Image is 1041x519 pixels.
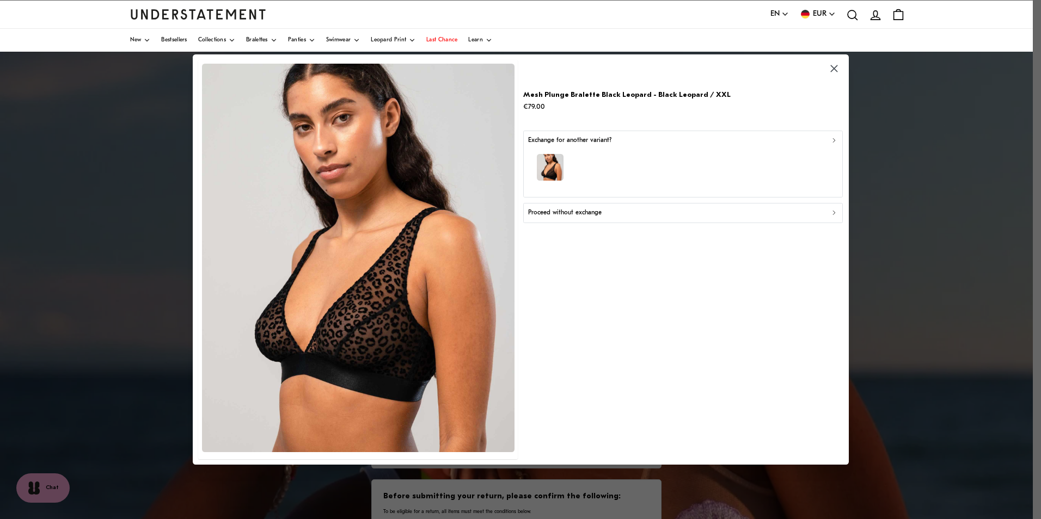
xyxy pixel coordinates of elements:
[161,38,187,43] span: Bestsellers
[371,29,415,52] a: Leopard Print
[523,101,731,113] p: €79.00
[246,29,277,52] a: Bralettes
[468,29,492,52] a: Learn
[426,29,457,52] a: Last Chance
[770,8,780,20] span: EN
[800,8,836,20] button: EUR
[528,135,611,145] p: Exchange for another variant?
[130,29,151,52] a: New
[198,29,235,52] a: Collections
[523,89,731,101] p: Mesh Plunge Bralette Black Leopard - Black Leopard / XXL
[468,38,483,43] span: Learn
[130,9,266,19] a: Understatement Homepage
[813,8,826,20] span: EUR
[198,38,226,43] span: Collections
[288,29,315,52] a: Panties
[770,8,789,20] button: EN
[161,29,187,52] a: Bestsellers
[326,38,351,43] span: Swimwear
[130,38,142,43] span: New
[326,29,360,52] a: Swimwear
[523,203,843,223] button: Proceed without exchange
[528,208,602,218] p: Proceed without exchange
[371,38,406,43] span: Leopard Print
[202,64,515,452] img: mesh-plunge-bralette-wild-polish-34238063837349_f10bfcf8-3553-4ebe-9286-5396130a6603.jpg
[246,38,268,43] span: Bralettes
[537,154,564,181] img: mesh-plunge-bralette-wild-polish-34238063837349_f10bfcf8-3553-4ebe-9286-5396130a6603.jpg
[426,38,457,43] span: Last Chance
[288,38,306,43] span: Panties
[523,131,843,197] button: Exchange for another variant?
